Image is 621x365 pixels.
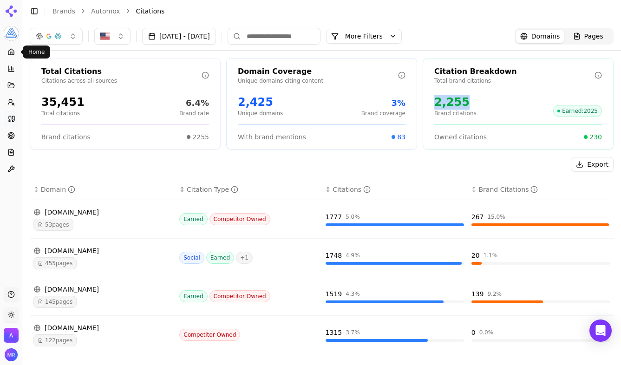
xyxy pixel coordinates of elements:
[41,66,202,77] div: Total Citations
[142,28,216,45] button: [DATE] - [DATE]
[471,212,484,222] div: 267
[361,97,405,110] div: 3%
[4,26,19,41] button: Current brand: Automox
[41,185,75,194] div: Domain
[41,132,91,142] span: Brand citations
[179,110,209,117] p: Brand rate
[179,185,318,194] div: ↕Citation Type
[41,95,85,110] div: 35,451
[346,213,360,221] div: 5.0 %
[236,252,253,264] span: + 1
[33,285,172,294] div: [DOMAIN_NAME]
[238,66,398,77] div: Domain Coverage
[91,7,120,16] a: Automox
[33,208,172,217] div: [DOMAIN_NAME]
[478,185,538,194] div: Brand Citations
[589,319,612,342] div: Open Intercom Messenger
[33,257,77,269] span: 455 pages
[238,95,283,110] div: 2,425
[471,251,480,260] div: 20
[571,157,614,172] button: Export
[5,348,18,361] img: Maddie Regis
[346,252,360,259] div: 4.9 %
[346,290,360,298] div: 4.3 %
[326,289,342,299] div: 1519
[471,328,476,337] div: 0
[33,185,172,194] div: ↕Domain
[471,185,610,194] div: ↕Brand Citations
[326,29,402,44] button: More Filters
[179,290,207,302] span: Earned
[179,213,207,225] span: Earned
[4,26,19,41] img: Automox
[192,132,209,142] span: 2255
[584,32,603,41] span: Pages
[176,179,321,200] th: citationTypes
[238,110,283,117] p: Unique domains
[179,97,209,110] div: 6.4%
[187,185,238,194] div: Citation Type
[33,323,172,332] div: [DOMAIN_NAME]
[33,296,77,308] span: 145 pages
[333,185,371,194] div: Citations
[397,132,405,142] span: 83
[41,110,85,117] p: Total citations
[179,252,204,264] span: Social
[484,252,498,259] div: 1.1 %
[434,77,595,85] p: Total brand citations
[479,329,494,336] div: 0.0 %
[33,334,77,346] span: 122 pages
[468,179,614,200] th: brandCitationCount
[23,46,50,59] div: Home
[209,213,270,225] span: Competitor Owned
[4,328,19,343] button: Open organization switcher
[326,251,342,260] div: 1748
[209,290,270,302] span: Competitor Owned
[471,289,484,299] div: 139
[30,179,176,200] th: domain
[487,290,502,298] div: 9.2 %
[33,246,172,255] div: [DOMAIN_NAME]
[434,132,487,142] span: Owned citations
[5,348,18,361] button: Open user button
[487,213,505,221] div: 15.0 %
[52,7,595,16] nav: breadcrumb
[531,32,560,41] span: Domains
[434,110,477,117] p: Brand citations
[361,110,405,117] p: Brand coverage
[322,179,468,200] th: totalCitationCount
[553,105,602,117] span: Earned : 2025
[346,329,360,336] div: 3.7 %
[41,77,202,85] p: Citations across all sources
[589,132,602,142] span: 230
[206,252,234,264] span: Earned
[179,329,240,341] span: Competitor Owned
[326,328,342,337] div: 1315
[100,32,110,41] img: United States
[326,185,464,194] div: ↕Citations
[434,66,595,77] div: Citation Breakdown
[33,219,73,231] span: 53 pages
[238,132,306,142] span: With brand mentions
[326,212,342,222] div: 1777
[238,77,398,85] p: Unique domains citing content
[4,328,19,343] img: Automox
[434,95,477,110] div: 2,255
[136,7,165,16] span: Citations
[52,7,75,15] a: Brands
